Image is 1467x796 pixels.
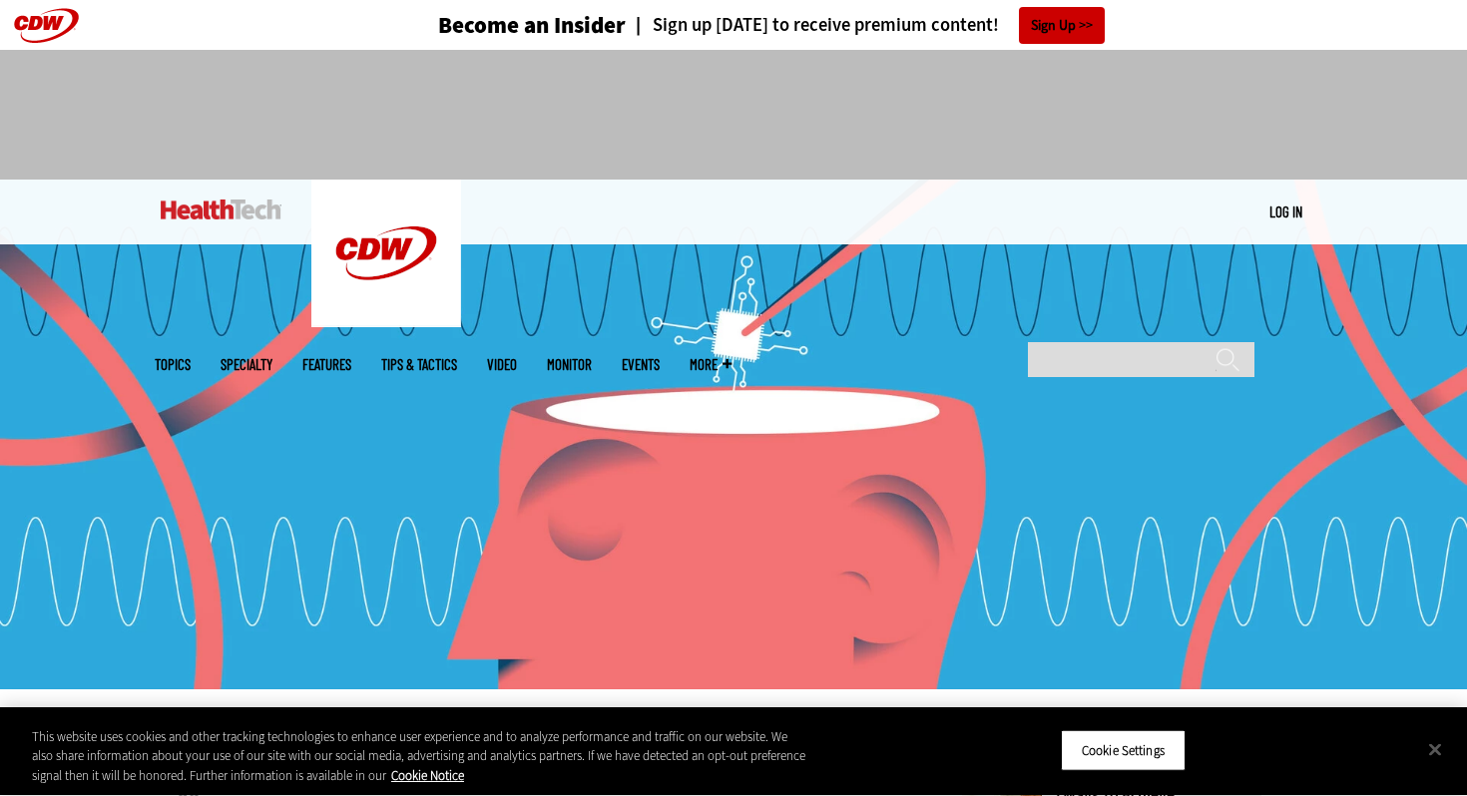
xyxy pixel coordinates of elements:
[626,16,999,35] a: Sign up [DATE] to receive premium content!
[370,70,1097,160] iframe: advertisement
[487,357,517,372] a: Video
[221,357,272,372] span: Specialty
[311,180,461,327] img: Home
[363,14,626,37] a: Become an Insider
[547,357,592,372] a: MonITor
[161,199,281,219] img: Home
[381,357,457,372] a: Tips & Tactics
[311,311,461,332] a: CDW
[438,14,626,37] h3: Become an Insider
[155,357,191,372] span: Topics
[622,357,660,372] a: Events
[1413,727,1457,771] button: Close
[302,357,351,372] a: Features
[32,727,807,786] div: This website uses cookies and other tracking technologies to enhance user experience and to analy...
[1269,202,1302,220] a: Log in
[391,767,464,784] a: More information about your privacy
[1269,201,1302,222] div: User menu
[1019,7,1105,44] a: Sign Up
[1061,729,1186,771] button: Cookie Settings
[690,357,732,372] span: More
